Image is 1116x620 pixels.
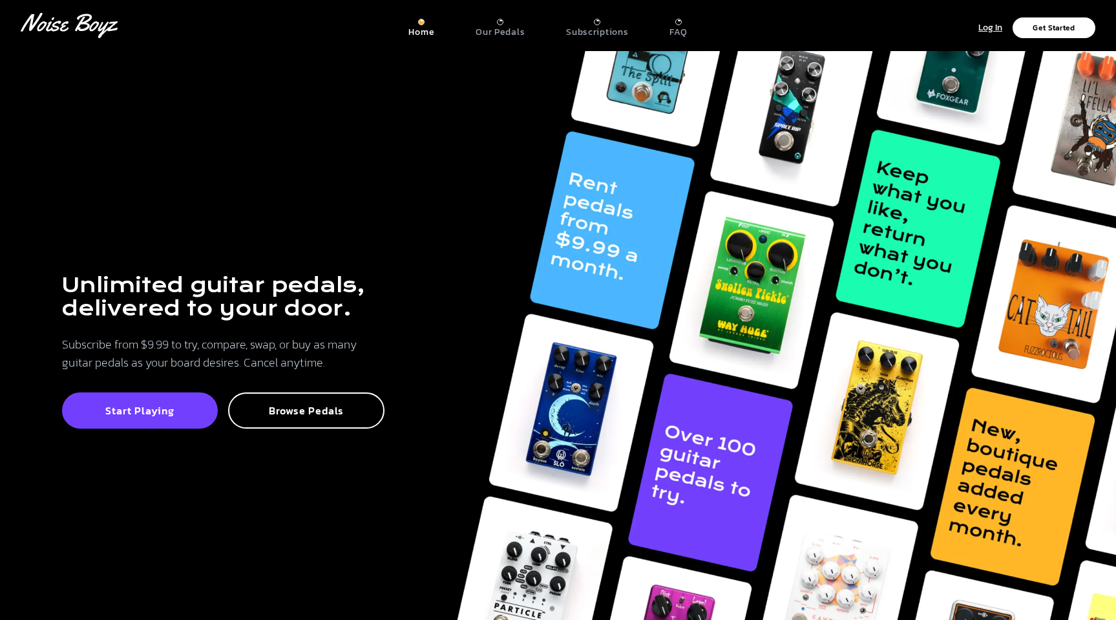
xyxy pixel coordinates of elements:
[978,21,1002,36] p: Log In
[669,27,687,38] p: FAQ
[566,14,628,38] a: Subscriptions
[62,336,384,372] p: Subscribe from $9.99 to try, compare, swap, or buy as many guitar pedals as your board desires. C...
[62,273,384,320] h1: Unlimited guitar pedals, delivered to your door.
[76,404,204,417] p: Start Playing
[1013,17,1095,38] button: Get Started
[408,27,434,38] p: Home
[476,14,525,38] a: Our Pedals
[476,27,525,38] p: Our Pedals
[1033,24,1075,32] p: Get Started
[669,14,687,38] a: FAQ
[408,14,434,38] a: Home
[566,27,628,38] p: Subscriptions
[242,404,370,417] p: Browse Pedals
